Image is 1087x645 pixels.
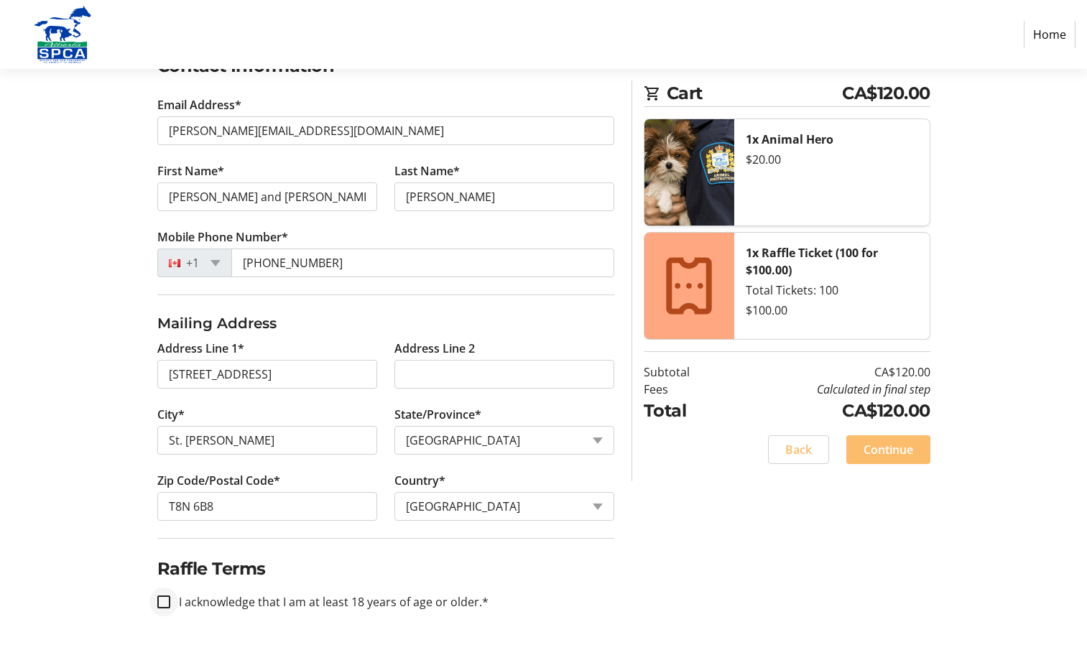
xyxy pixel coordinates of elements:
[768,435,829,464] button: Back
[726,363,930,381] td: CA$120.00
[157,426,377,455] input: City
[157,556,614,582] h2: Raffle Terms
[394,162,460,180] label: Last Name*
[157,360,377,389] input: Address
[746,245,878,278] strong: 1x Raffle Ticket (100 for $100.00)
[864,441,913,458] span: Continue
[157,96,241,113] label: Email Address*
[644,398,726,424] td: Total
[644,119,734,226] img: Animal Hero
[746,302,918,319] div: $100.00
[726,398,930,424] td: CA$120.00
[157,162,224,180] label: First Name*
[644,363,726,381] td: Subtotal
[157,228,288,246] label: Mobile Phone Number*
[1024,21,1076,48] a: Home
[842,80,930,106] span: CA$120.00
[157,492,377,521] input: Zip or Postal Code
[394,406,481,423] label: State/Province*
[667,80,843,106] span: Cart
[644,381,726,398] td: Fees
[746,151,918,168] div: $20.00
[231,249,614,277] input: (506) 234-5678
[394,472,445,489] label: Country*
[394,340,475,357] label: Address Line 2
[846,435,930,464] button: Continue
[170,593,489,611] label: I acknowledge that I am at least 18 years of age or older.*
[785,441,812,458] span: Back
[746,131,833,147] strong: 1x Animal Hero
[746,282,918,299] div: Total Tickets: 100
[11,6,114,63] img: Alberta SPCA's Logo
[157,312,614,334] h3: Mailing Address
[157,340,244,357] label: Address Line 1*
[157,472,280,489] label: Zip Code/Postal Code*
[157,406,185,423] label: City*
[726,381,930,398] td: Calculated in final step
